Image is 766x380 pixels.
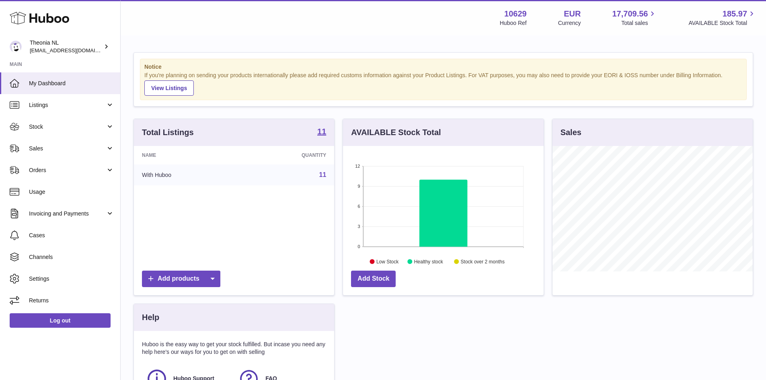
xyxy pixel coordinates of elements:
[688,8,756,27] a: 185.97 AVAILABLE Stock Total
[29,145,106,152] span: Sales
[29,275,114,283] span: Settings
[317,127,326,136] strong: 11
[723,8,747,19] span: 185.97
[144,63,742,71] strong: Notice
[319,171,327,178] a: 11
[358,224,360,229] text: 3
[30,47,118,53] span: [EMAIL_ADDRESS][DOMAIN_NAME]
[29,253,114,261] span: Channels
[29,101,106,109] span: Listings
[144,72,742,96] div: If you're planning on sending your products internationally please add required customs informati...
[29,297,114,304] span: Returns
[134,164,240,185] td: With Huboo
[29,166,106,174] span: Orders
[358,244,360,249] text: 0
[144,80,194,96] a: View Listings
[351,271,396,287] a: Add Stock
[461,259,505,264] text: Stock over 2 months
[317,127,326,137] a: 11
[29,232,114,239] span: Cases
[621,19,657,27] span: Total sales
[10,313,111,328] a: Log out
[134,146,240,164] th: Name
[558,19,581,27] div: Currency
[500,19,527,27] div: Huboo Ref
[414,259,444,264] text: Healthy stock
[30,39,102,54] div: Theonia NL
[142,127,194,138] h3: Total Listings
[142,341,326,356] p: Huboo is the easy way to get your stock fulfilled. But incase you need any help here's our ways f...
[351,127,441,138] h3: AVAILABLE Stock Total
[358,184,360,189] text: 9
[355,164,360,168] text: 12
[612,8,657,27] a: 17,709.56 Total sales
[564,8,581,19] strong: EUR
[10,41,22,53] img: internalAdmin-10629@internal.huboo.com
[29,123,106,131] span: Stock
[142,312,159,323] h3: Help
[688,19,756,27] span: AVAILABLE Stock Total
[29,188,114,196] span: Usage
[376,259,399,264] text: Low Stock
[29,80,114,87] span: My Dashboard
[612,8,648,19] span: 17,709.56
[142,271,220,287] a: Add products
[29,210,106,218] span: Invoicing and Payments
[561,127,581,138] h3: Sales
[358,204,360,209] text: 6
[504,8,527,19] strong: 10629
[240,146,334,164] th: Quantity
